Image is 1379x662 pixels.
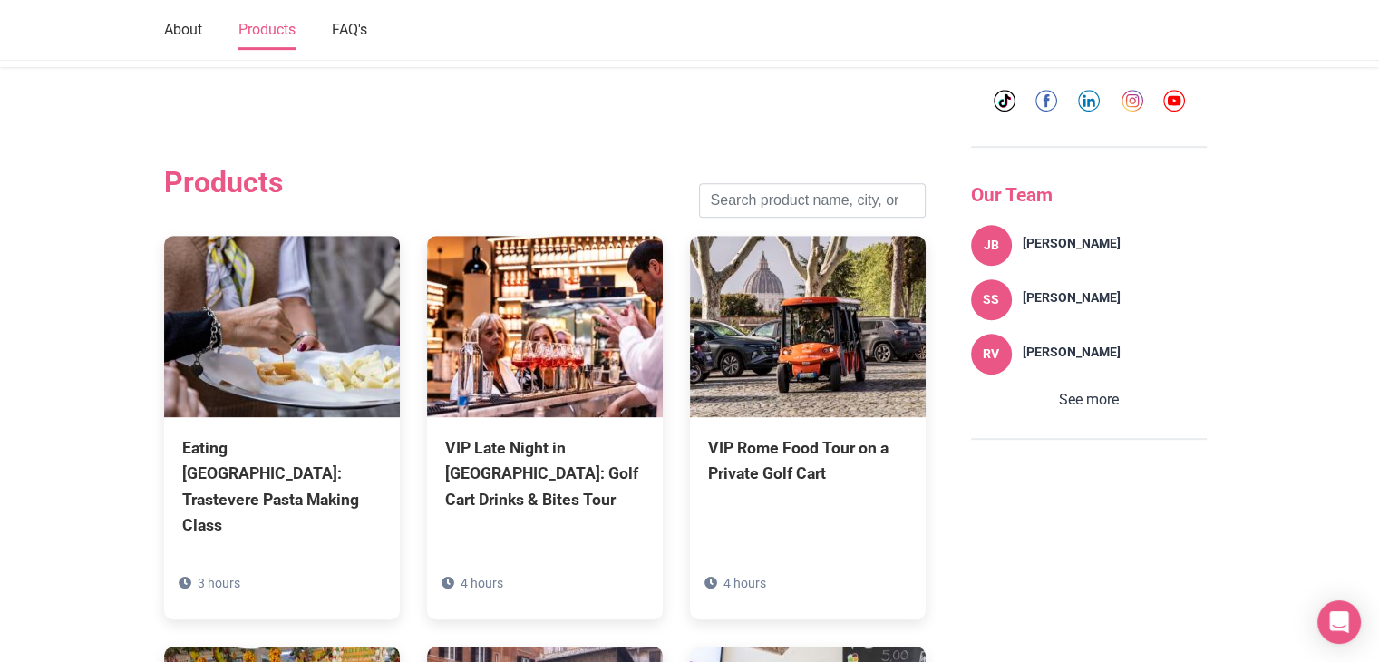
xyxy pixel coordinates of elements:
div: VIP Late Night in [GEOGRAPHIC_DATA]: Golf Cart Drinks & Bites Tour [445,435,645,511]
div: RV [971,334,1012,375]
h3: Our Team [971,184,1207,207]
a: VIP Rome Food Tour on a Private Golf Cart 4 hours [690,236,926,568]
h4: [PERSON_NAME] [1023,236,1121,251]
h4: [PERSON_NAME] [1023,290,1121,306]
a: VIP Late Night in [GEOGRAPHIC_DATA]: Golf Cart Drinks & Bites Tour 4 hours [427,236,663,593]
a: FAQ's [332,12,367,50]
img: VIP Late Night in Rome: Golf Cart Drinks & Bites Tour [427,236,663,417]
div: SS [971,279,1012,320]
img: youtube-round-01-0acef599b0341403c37127b094ecd7da.svg [1163,90,1185,112]
div: VIP Rome Food Tour on a Private Golf Cart [708,435,908,486]
img: Eating Rome: Trastevere Pasta Making Class [164,236,400,417]
img: tiktok-round-01-ca200c7ba8d03f2cade56905edf8567d.svg [994,90,1015,112]
h4: [PERSON_NAME] [1023,345,1121,360]
span: 4 hours [723,576,766,590]
a: Products [238,12,296,50]
a: Eating [GEOGRAPHIC_DATA]: Trastevere Pasta Making Class 3 hours [164,236,400,619]
input: Search product name, city, or interal id [699,183,926,218]
img: VIP Rome Food Tour on a Private Golf Cart [690,236,926,417]
div: Eating [GEOGRAPHIC_DATA]: Trastevere Pasta Making Class [182,435,382,538]
div: Open Intercom Messenger [1317,600,1361,644]
img: instagram-round-01-d873700d03cfe9216e9fb2676c2aa726.svg [1122,90,1143,112]
img: facebook-round-01-50ddc191f871d4ecdbe8252d2011563a.svg [1035,90,1057,112]
span: 4 hours [461,576,503,590]
span: 3 hours [198,576,240,590]
h2: Products [164,165,283,200]
img: linkedin-round-01-4bc9326eb20f8e88ec4be7e8773b84b7.svg [1078,90,1100,112]
button: See more [971,388,1207,412]
div: JB [971,225,1012,266]
a: About [164,12,202,50]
